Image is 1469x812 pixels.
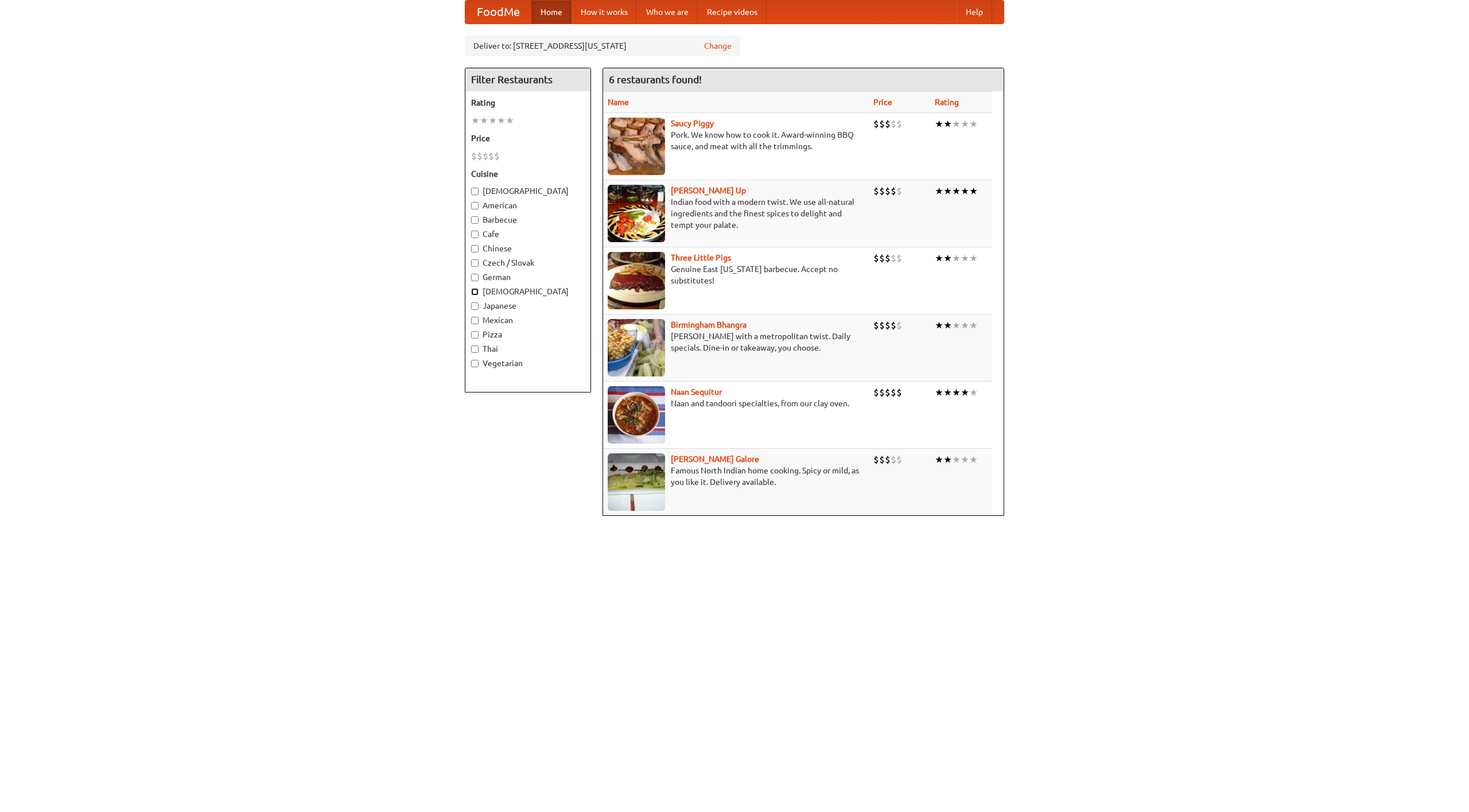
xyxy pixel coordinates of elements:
[671,387,722,397] b: Naan Sequitur
[935,118,943,130] li: ★
[497,114,506,127] li: ★
[952,252,961,265] li: ★
[885,118,891,130] li: $
[471,188,479,195] input: [DEMOGRAPHIC_DATA]
[873,453,879,466] li: $
[471,329,585,340] label: Pizza
[572,1,637,24] a: How it works
[608,252,665,309] img: littlepigs.jpg
[471,302,479,310] input: Japanese
[873,386,879,399] li: $
[608,129,864,152] p: Pork. We know how to cook it. Award-winning BBQ sauce, and meat with all the trimmings.
[471,358,585,369] label: Vegetarian
[671,320,747,329] a: Birmingham Bhangra
[488,150,494,162] li: $
[480,114,488,127] li: ★
[531,1,572,24] a: Home
[465,68,590,91] h4: Filter Restaurants
[488,114,497,127] li: ★
[935,386,943,399] li: ★
[471,286,585,297] label: [DEMOGRAPHIC_DATA]
[952,386,961,399] li: ★
[471,314,585,326] label: Mexican
[465,36,740,56] div: Deliver to: [STREET_ADDRESS][US_STATE]
[969,319,978,332] li: ★
[608,465,864,488] p: Famous North Indian home cooking. Spicy or mild, as you like it. Delivery available.
[608,331,864,353] p: [PERSON_NAME] with a metropolitan twist. Daily specials. Dine-in or takeaway, you choose.
[943,118,952,130] li: ★
[671,454,759,464] a: [PERSON_NAME] Galore
[943,185,952,197] li: ★
[483,150,488,162] li: $
[471,331,479,339] input: Pizza
[608,263,864,286] p: Genuine East [US_STATE] barbecue. Accept no substitutes!
[891,118,896,130] li: $
[935,453,943,466] li: ★
[471,288,479,296] input: [DEMOGRAPHIC_DATA]
[896,386,902,399] li: $
[943,252,952,265] li: ★
[957,1,992,24] a: Help
[471,259,479,267] input: Czech / Slovak
[961,386,969,399] li: ★
[477,150,483,162] li: $
[952,118,961,130] li: ★
[471,214,585,226] label: Barbecue
[471,257,585,269] label: Czech / Slovak
[891,453,896,466] li: $
[879,118,885,130] li: $
[879,252,885,265] li: $
[896,185,902,197] li: $
[608,185,665,242] img: curryup.jpg
[608,98,629,107] a: Name
[891,319,896,332] li: $
[471,97,585,108] h5: Rating
[471,216,479,224] input: Barbecue
[943,453,952,466] li: ★
[952,319,961,332] li: ★
[471,150,477,162] li: $
[873,118,879,130] li: $
[879,319,885,332] li: $
[873,319,879,332] li: $
[969,185,978,197] li: ★
[935,252,943,265] li: ★
[896,118,902,130] li: $
[608,319,665,376] img: bhangra.jpg
[896,252,902,265] li: $
[969,386,978,399] li: ★
[609,74,702,85] ng-pluralize: 6 restaurants found!
[608,386,665,444] img: naansequitur.jpg
[506,114,514,127] li: ★
[961,118,969,130] li: ★
[608,196,864,231] p: Indian food with a modern twist. We use all-natural ingredients and the finest spices to delight ...
[671,186,746,195] a: [PERSON_NAME] Up
[471,271,585,283] label: German
[671,253,731,262] b: Three Little Pigs
[671,119,714,128] a: Saucy Piggy
[896,319,902,332] li: $
[885,386,891,399] li: $
[637,1,698,24] a: Who we are
[885,319,891,332] li: $
[961,453,969,466] li: ★
[935,319,943,332] li: ★
[879,185,885,197] li: $
[608,118,665,175] img: saucy.jpg
[952,453,961,466] li: ★
[891,386,896,399] li: $
[873,252,879,265] li: $
[471,114,480,127] li: ★
[961,319,969,332] li: ★
[969,252,978,265] li: ★
[471,245,479,252] input: Chinese
[961,252,969,265] li: ★
[471,228,585,240] label: Cafe
[471,185,585,197] label: [DEMOGRAPHIC_DATA]
[891,185,896,197] li: $
[969,118,978,130] li: ★
[471,300,585,312] label: Japanese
